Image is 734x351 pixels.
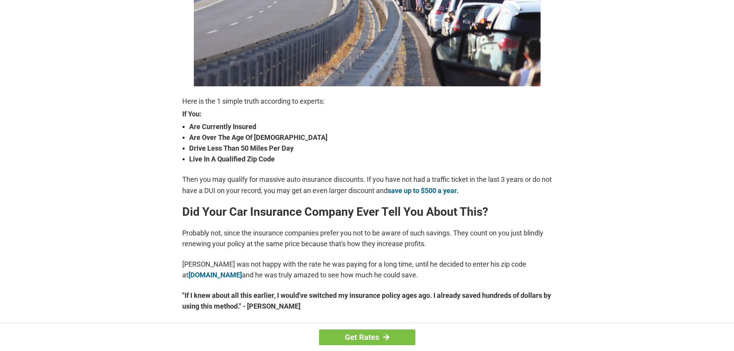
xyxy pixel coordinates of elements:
[388,186,459,195] a: save up to $500 a year.
[182,96,552,107] p: Here is the 1 simple truth according to experts:
[182,259,552,280] p: [PERSON_NAME] was not happy with the rate he was paying for a long time, until he decided to ente...
[189,154,552,165] strong: Live In A Qualified Zip Code
[182,111,552,118] strong: If You:
[189,143,552,154] strong: Drive Less Than 50 Miles Per Day
[182,228,552,249] p: Probably not, since the insurance companies prefer you not to be aware of such savings. They coun...
[188,271,242,279] a: [DOMAIN_NAME]
[182,174,552,196] p: Then you may qualify for massive auto insurance discounts. If you have not had a traffic ticket i...
[189,121,552,132] strong: Are Currently Insured
[182,290,552,312] strong: "If I knew about all this earlier, I would've switched my insurance policy ages ago. I already sa...
[319,329,415,345] a: Get Rates
[189,132,552,143] strong: Are Over The Age Of [DEMOGRAPHIC_DATA]
[182,206,552,218] h2: Did Your Car Insurance Company Ever Tell You About This?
